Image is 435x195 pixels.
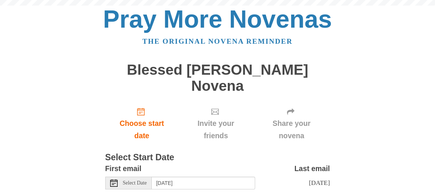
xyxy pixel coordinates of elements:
span: Invite your friends [186,117,245,142]
h3: Select Start Date [105,153,330,162]
span: Share your novena [261,117,323,142]
a: The original novena reminder [142,37,293,45]
label: First email [105,162,142,175]
label: Last email [294,162,330,175]
div: Click "Next" to confirm your start date first. [178,101,253,146]
div: Click "Next" to confirm your start date first. [253,101,330,146]
span: [DATE] [309,179,330,186]
span: Choose start date [113,117,171,142]
a: Pray More Novenas [103,5,332,33]
span: Select Date [123,180,147,186]
a: Choose start date [105,101,179,146]
h1: Blessed [PERSON_NAME] Novena [105,62,330,94]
